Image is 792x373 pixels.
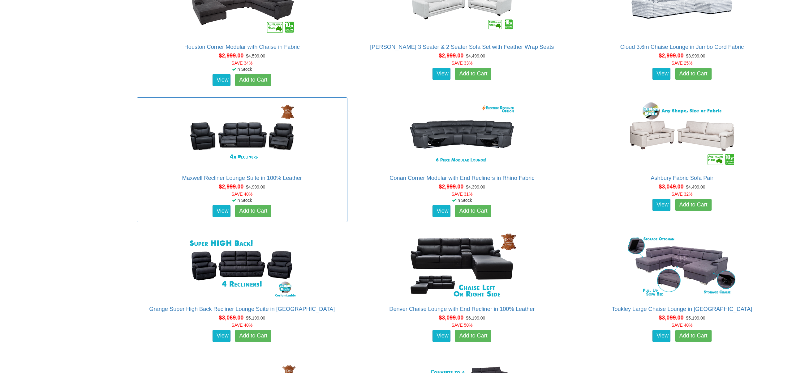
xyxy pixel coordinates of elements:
[466,184,485,189] del: $4,399.00
[246,316,265,320] del: $5,199.00
[235,330,271,342] a: Add to Cart
[675,330,712,342] a: Add to Cart
[686,53,705,58] del: $3,999.00
[652,199,670,211] a: View
[231,323,252,328] font: SAVE 40%
[136,66,349,72] div: In Stock
[231,192,252,197] font: SAVE 40%
[675,199,712,211] a: Add to Cart
[659,184,683,190] span: $3,049.00
[466,316,485,320] del: $6,199.00
[659,315,683,321] span: $3,099.00
[246,184,265,189] del: $4,999.00
[439,184,463,190] span: $2,999.00
[671,323,692,328] font: SAVE 40%
[675,68,712,80] a: Add to Cart
[231,61,252,66] font: SAVE 34%
[451,192,472,197] font: SAVE 31%
[213,205,230,217] a: View
[149,306,335,312] a: Grange Super High Back Recliner Lounge Suite in [GEOGRAPHIC_DATA]
[451,61,472,66] font: SAVE 33%
[219,184,243,190] span: $2,999.00
[246,53,265,58] del: $4,599.00
[235,74,271,86] a: Add to Cart
[355,197,569,203] div: In Stock
[439,53,463,59] span: $2,999.00
[390,175,534,181] a: Conan Corner Modular with End Recliners in Rhino Fabric
[182,175,302,181] a: Maxwell Recliner Lounge Suite in 100% Leather
[651,175,713,181] a: Ashbury Fabric Sofa Pair
[370,44,554,50] a: [PERSON_NAME] 3 Seater & 2 Seater Sofa Set with Feather Wrap Seats
[466,53,485,58] del: $4,499.00
[213,330,230,342] a: View
[686,184,705,189] del: $4,499.00
[433,330,450,342] a: View
[219,315,243,321] span: $3,069.00
[433,68,450,80] a: View
[626,232,738,300] img: Toukley Large Chaise Lounge in Fabric
[186,232,298,300] img: Grange Super High Back Recliner Lounge Suite in Fabric
[455,205,491,217] a: Add to Cart
[626,101,738,169] img: Ashbury Fabric Sofa Pair
[433,205,450,217] a: View
[455,330,491,342] a: Add to Cart
[652,330,670,342] a: View
[235,205,271,217] a: Add to Cart
[406,232,518,300] img: Denver Chaise Lounge with End Recliner in 100% Leather
[620,44,744,50] a: Cloud 3.6m Chaise Lounge in Jumbo Cord Fabric
[659,53,683,59] span: $2,999.00
[652,68,670,80] a: View
[612,306,752,312] a: Toukley Large Chaise Lounge in [GEOGRAPHIC_DATA]
[136,197,349,203] div: In Stock
[406,101,518,169] img: Conan Corner Modular with End Recliners in Rhino Fabric
[671,61,692,66] font: SAVE 25%
[686,316,705,320] del: $5,199.00
[184,44,300,50] a: Houston Corner Modular with Chaise in Fabric
[389,306,535,312] a: Denver Chaise Lounge with End Recliner in 100% Leather
[186,101,298,169] img: Maxwell Recliner Lounge Suite in 100% Leather
[219,53,243,59] span: $2,999.00
[439,315,463,321] span: $3,099.00
[213,74,230,86] a: View
[671,192,692,197] font: SAVE 32%
[455,68,491,80] a: Add to Cart
[451,323,472,328] font: SAVE 50%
